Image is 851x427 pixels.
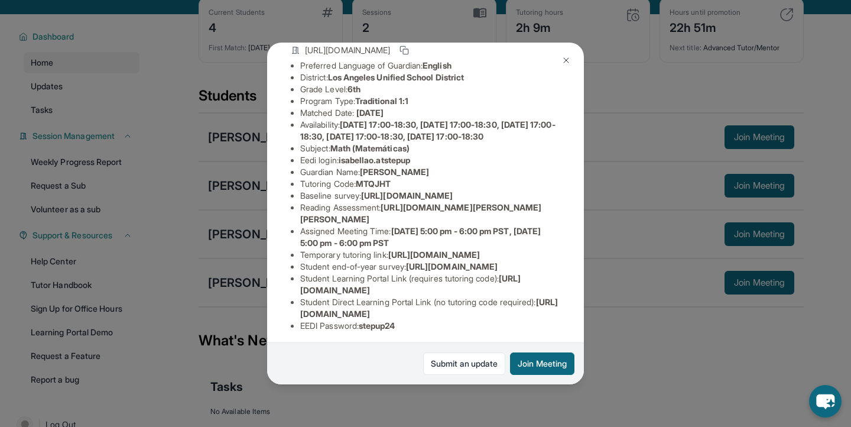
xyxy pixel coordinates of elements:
span: Traditional 1:1 [355,96,408,106]
span: [DATE] 5:00 pm - 6:00 pm PST, [DATE] 5:00 pm - 6:00 pm PST [300,226,541,248]
span: [PERSON_NAME] [360,167,429,177]
li: Reading Assessment : [300,202,560,225]
button: chat-button [809,385,842,418]
li: Subject : [300,143,560,154]
a: Submit an update [423,352,505,375]
li: Student Learning Portal Link (requires tutoring code) : [300,273,560,296]
li: Student Direct Learning Portal Link (no tutoring code required) : [300,296,560,320]
li: Eedi login : [300,154,560,166]
span: [DATE] [356,108,384,118]
span: 6th [347,84,360,94]
li: Guardian Name : [300,166,560,178]
span: [DATE] 17:00-18:30, [DATE] 17:00-18:30, [DATE] 17:00-18:30, [DATE] 17:00-18:30, [DATE] 17:00-18:30 [300,119,556,141]
span: [URL][DOMAIN_NAME] [305,44,390,56]
span: [URL][DOMAIN_NAME][PERSON_NAME][PERSON_NAME] [300,202,542,224]
span: Los Angeles Unified School District [328,72,464,82]
span: MTQJHT [356,179,391,189]
img: Close Icon [561,56,571,65]
li: Baseline survey : [300,190,560,202]
span: [URL][DOMAIN_NAME] [406,261,498,271]
li: Grade Level: [300,83,560,95]
li: Tutoring Code : [300,178,560,190]
li: Student end-of-year survey : [300,261,560,273]
span: [URL][DOMAIN_NAME] [361,190,453,200]
span: English [423,60,452,70]
li: District: [300,72,560,83]
span: isabellao.atstepup [339,155,410,165]
li: Assigned Meeting Time : [300,225,560,249]
span: Math (Matemáticas) [330,143,410,153]
span: [URL][DOMAIN_NAME] [388,250,480,260]
li: EEDI Password : [300,320,560,332]
button: Join Meeting [510,352,574,375]
li: Temporary tutoring link : [300,249,560,261]
span: stepup24 [359,321,395,331]
li: Program Type: [300,95,560,107]
li: Preferred Language of Guardian: [300,60,560,72]
li: Availability: [300,119,560,143]
button: Copy link [397,43,411,57]
li: Matched Date: [300,107,560,119]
